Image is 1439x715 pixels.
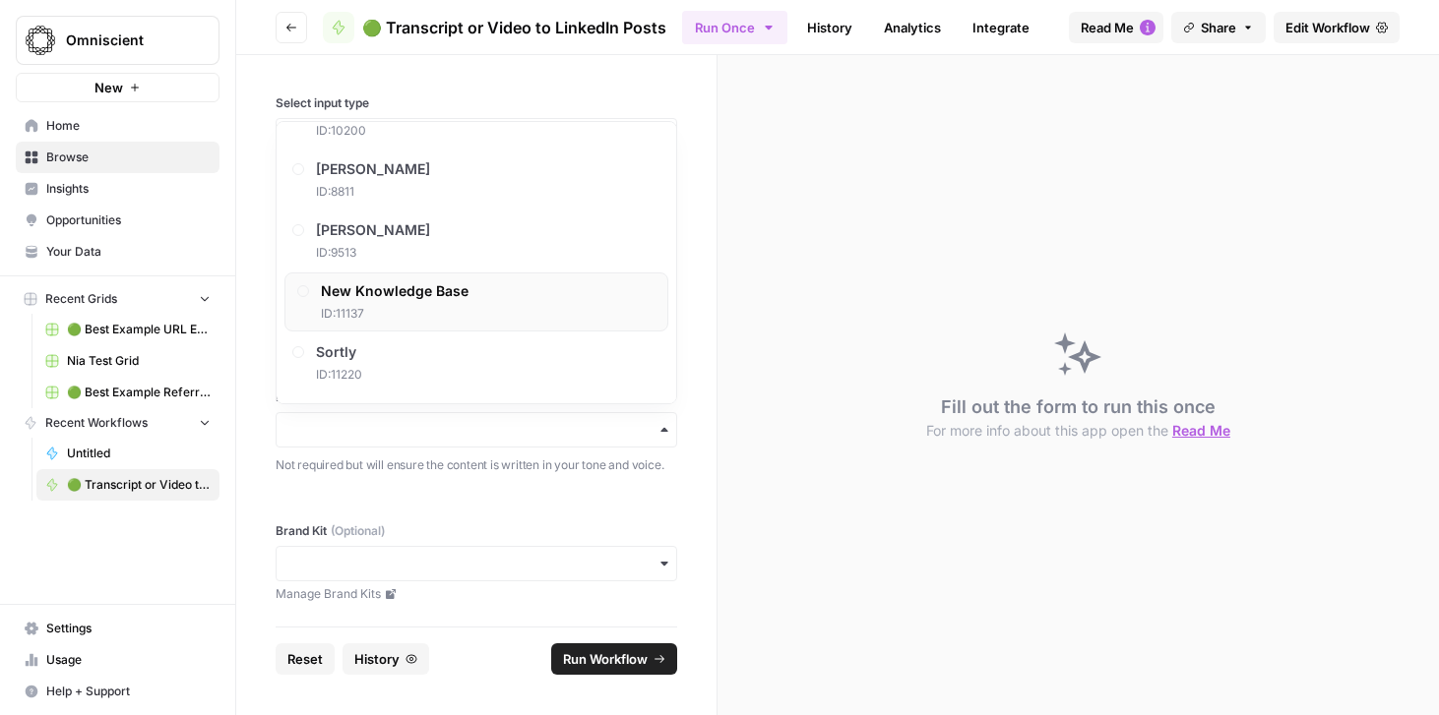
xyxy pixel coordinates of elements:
span: Opportunities [46,211,211,229]
label: Select input type [276,94,677,112]
span: Help + Support [46,683,211,700]
span: Read Me [1172,422,1230,439]
span: Read Me [1081,18,1134,37]
span: [PERSON_NAME] [316,159,430,179]
span: 🟢 Transcript or Video to LinkedIn Posts [362,16,666,39]
button: New [16,73,219,102]
button: Recent Grids [16,284,219,314]
span: Edit Workflow [1285,18,1370,37]
span: ID: 9513 [316,244,430,262]
span: ID: 11137 [321,305,469,323]
a: Settings [16,613,219,644]
button: Run Once [682,11,787,44]
span: Recent Workflows [45,414,148,432]
span: New Knowledge Base [321,281,469,301]
span: Nia Test Grid [67,352,211,370]
button: Read Me [1069,12,1163,43]
a: Opportunities [16,205,219,236]
span: [PERSON_NAME] [316,220,430,240]
span: ID: 11220 [316,366,362,384]
a: Integrate [961,12,1041,43]
button: For more info about this app open the Read Me [926,421,1230,441]
a: Analytics [872,12,953,43]
span: ID: 10200 [316,122,366,140]
a: Nia Test Grid [36,345,219,377]
span: ID: 8811 [316,183,430,201]
span: Home [46,117,211,135]
a: Home [16,110,219,142]
a: 🟢 Best Example Referring Domains Finder Grid (1) [36,377,219,408]
button: Recent Workflows [16,408,219,438]
span: History [354,649,400,669]
a: Insights [16,173,219,205]
a: 🟢 Best Example URL Extractor Grid (3) [36,314,219,345]
a: Your Data [16,236,219,268]
a: History [795,12,864,43]
a: 🟢 Transcript or Video to LinkedIn Posts [323,12,666,43]
span: Usage [46,651,211,669]
span: 🟢 Best Example Referring Domains Finder Grid (1) [67,384,211,401]
span: (Optional) [331,522,385,540]
span: Insights [46,180,211,198]
button: Workspace: Omniscient [16,16,219,65]
a: Edit Workflow [1274,12,1400,43]
p: Not required but will ensure the content is written in your tone and voice. [276,455,677,475]
a: Usage [16,644,219,676]
a: Browse [16,142,219,173]
span: Browse [46,149,211,166]
button: Run Workflow [551,643,677,675]
a: Untitled [36,438,219,469]
a: 🟢 Transcript or Video to LinkedIn Posts [36,469,219,501]
button: Help + Support [16,676,219,707]
button: History [343,643,429,675]
a: Manage Brand Kits [276,585,677,603]
label: Brand Kit [276,522,677,540]
img: Omniscient Logo [23,23,58,58]
span: Recent Grids [45,290,117,308]
div: Fill out the form to run this once [926,393,1230,441]
span: New [94,78,123,97]
span: Run Workflow [563,649,648,669]
span: Settings [46,620,211,637]
span: Untitled [67,445,211,462]
span: Sortly [316,342,362,362]
button: Reset [276,643,335,675]
span: Share [1201,18,1236,37]
span: Omniscient [66,30,185,50]
span: Reset [287,649,323,669]
span: Your Data [46,243,211,261]
span: 🟢 Transcript or Video to LinkedIn Posts [67,476,211,494]
span: 🟢 Best Example URL Extractor Grid (3) [67,321,211,338]
button: Share [1171,12,1266,43]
